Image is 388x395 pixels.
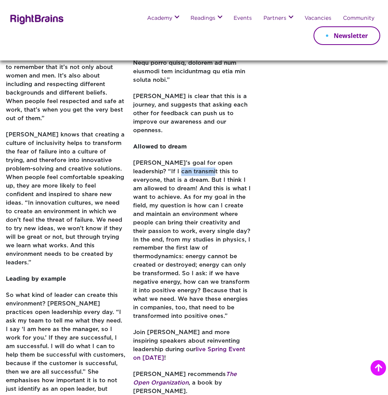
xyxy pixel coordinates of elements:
a: Readings [191,16,215,22]
p: [PERSON_NAME] knows that creating a culture of inclusivity helps to transform the fear of failure... [6,131,125,275]
strong: Allowed to dream [133,144,187,149]
p: [PERSON_NAME] is clear that this is a journey, and suggests that asking each other for feedback c... [133,92,253,143]
strong: Leading by example [6,276,66,281]
a: Vacancies [305,16,331,22]
a: Academy [147,16,172,22]
a: Partners [263,16,286,22]
p: [PERSON_NAME]’s goal for open leadership? “If I can transmit this to everyone, that is a dream. B... [133,159,253,329]
img: Rightbrains [8,13,64,24]
p: Join [PERSON_NAME] and more inspiring speakers about reinventing leadership during our ! [133,328,253,370]
a: Events [234,16,252,22]
p: Inclusivity is not only key to staff wellbeing but also to business performance. “When someone fe... [6,4,125,131]
a: Newsletter [314,26,380,45]
a: Community [343,16,374,22]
